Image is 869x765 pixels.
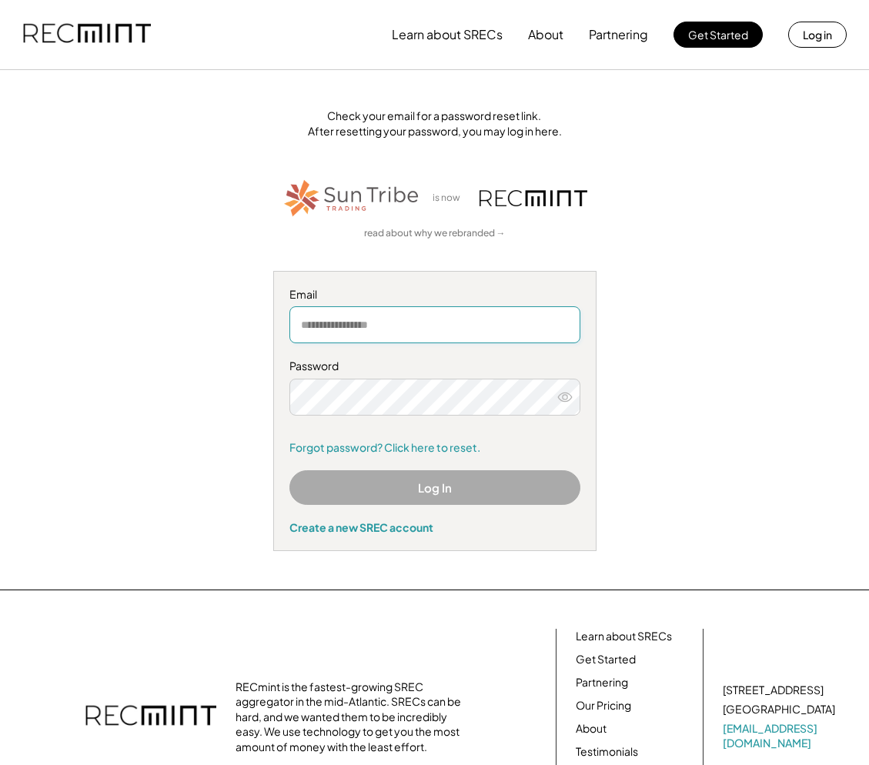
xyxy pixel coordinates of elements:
button: Get Started [673,22,763,48]
div: Check your email for a password reset link. After resetting your password, you may log in here. [18,109,851,139]
div: [STREET_ADDRESS] [723,683,824,698]
button: About [528,19,563,50]
div: is now [429,192,472,205]
a: Forgot password? Click here to reset. [289,440,580,456]
div: Create a new SREC account [289,520,580,534]
a: Our Pricing [576,698,631,713]
button: Log in [788,22,847,48]
img: recmint-logotype%403x.png [85,690,216,743]
a: [EMAIL_ADDRESS][DOMAIN_NAME] [723,721,838,751]
div: Email [289,287,580,302]
div: [GEOGRAPHIC_DATA] [723,702,835,717]
div: RECmint is the fastest-growing SREC aggregator in the mid-Atlantic. SRECs can be hard, and we wan... [236,680,466,755]
button: Learn about SRECs [392,19,503,50]
img: STT_Horizontal_Logo%2B-%2BColor.png [282,177,421,219]
button: Partnering [589,19,648,50]
a: read about why we rebranded → [364,227,506,240]
a: Partnering [576,675,628,690]
a: Get Started [576,652,636,667]
button: Log In [289,470,580,505]
a: Learn about SRECs [576,629,672,644]
a: Testimonials [576,744,638,760]
div: Password [289,359,580,374]
img: recmint-logotype%403x.png [23,8,151,61]
a: About [576,721,607,737]
img: recmint-logotype%403x.png [480,190,587,206]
